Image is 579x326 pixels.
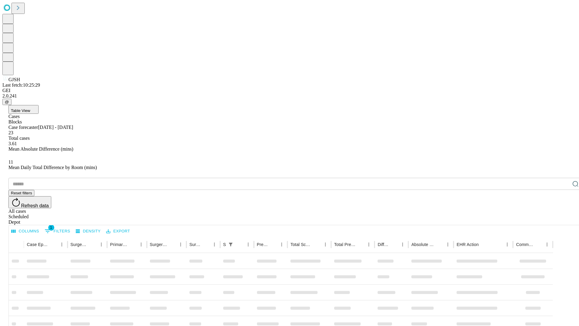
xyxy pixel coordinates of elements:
div: Surgery Name [150,242,167,247]
span: Mean Absolute Difference (mins) [8,146,73,152]
button: Refresh data [8,196,51,208]
div: Difference [378,242,389,247]
div: Absolute Difference [411,242,435,247]
button: Sort [435,240,444,249]
button: Menu [277,240,286,249]
span: Reset filters [11,191,32,195]
span: 11 [8,159,13,165]
button: Show filters [43,226,72,236]
button: Sort [479,240,488,249]
span: Last fetch: 10:25:29 [2,82,40,88]
button: Menu [444,240,452,249]
span: Total cases [8,136,30,141]
button: Show filters [226,240,235,249]
button: Table View [8,105,39,114]
button: Sort [534,240,543,249]
button: Sort [202,240,210,249]
button: Sort [49,240,58,249]
div: Surgeon Name [71,242,88,247]
button: Menu [321,240,330,249]
div: Comments [516,242,533,247]
button: Menu [365,240,373,249]
button: Menu [210,240,219,249]
div: Case Epic Id [27,242,49,247]
button: Sort [168,240,176,249]
span: Mean Daily Total Difference by Room (mins) [8,165,97,170]
div: GEI [2,88,577,93]
span: Refresh data [21,203,49,208]
button: Export [105,227,131,236]
div: Scheduled In Room Duration [223,242,226,247]
div: Predicted In Room Duration [257,242,269,247]
div: Surgery Date [189,242,201,247]
button: Reset filters [8,190,34,196]
button: Menu [398,240,407,249]
button: Sort [269,240,277,249]
button: Sort [89,240,97,249]
span: Table View [11,108,30,113]
button: Sort [236,240,244,249]
span: @ [5,100,9,104]
button: Menu [176,240,185,249]
button: Menu [244,240,252,249]
span: Case forecaster [8,125,38,130]
div: 2.0.241 [2,93,577,99]
button: Sort [128,240,137,249]
button: Menu [543,240,551,249]
div: Total Scheduled Duration [290,242,312,247]
span: 1 [48,225,54,231]
button: Sort [356,240,365,249]
button: Density [74,227,102,236]
span: [DATE] - [DATE] [38,125,73,130]
button: Select columns [10,227,41,236]
button: Sort [390,240,398,249]
button: Menu [97,240,106,249]
div: 1 active filter [226,240,235,249]
span: GJSH [8,77,20,82]
span: 3.61 [8,141,17,146]
button: Menu [503,240,511,249]
button: @ [2,99,11,105]
span: 23 [8,130,13,135]
button: Menu [58,240,66,249]
div: EHR Action [457,242,479,247]
div: Primary Service [110,242,128,247]
div: Total Predicted Duration [334,242,356,247]
button: Menu [137,240,145,249]
button: Sort [313,240,321,249]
